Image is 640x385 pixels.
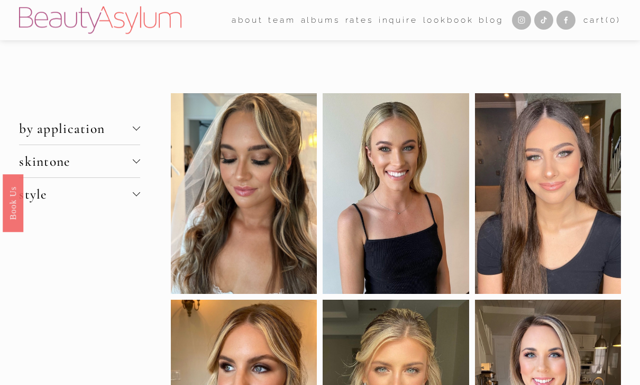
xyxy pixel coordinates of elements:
span: style [19,186,132,202]
a: TikTok [534,11,553,30]
button: skintone [19,145,140,177]
a: Blog [479,12,504,29]
button: by application [19,112,140,145]
span: team [268,13,296,28]
span: 0 [610,15,617,25]
a: Inquire [379,12,418,29]
a: Rates [345,12,373,29]
button: style [19,178,140,210]
span: skintone [19,153,132,169]
a: Book Us [3,174,23,231]
a: albums [301,12,340,29]
a: folder dropdown [232,12,263,29]
a: Lookbook [423,12,474,29]
a: Facebook [556,11,575,30]
span: about [232,13,263,28]
a: folder dropdown [268,12,296,29]
a: 0 items in cart [583,13,620,28]
span: by application [19,120,132,137]
a: Instagram [512,11,531,30]
img: Beauty Asylum | Bridal Hair &amp; Makeup Charlotte &amp; Atlanta [19,6,181,34]
span: ( ) [606,15,621,25]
